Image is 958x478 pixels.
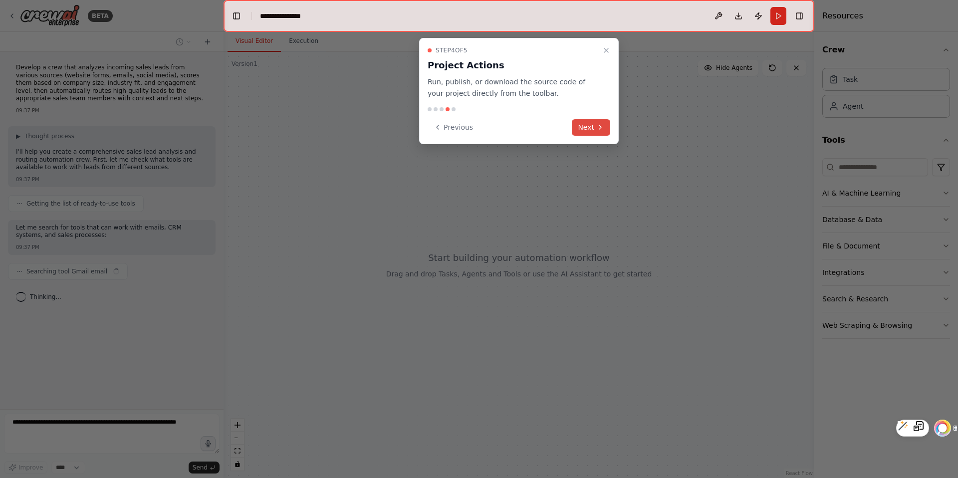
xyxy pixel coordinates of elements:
button: Previous [428,119,479,136]
button: Close walkthrough [600,44,612,56]
button: Next [572,119,610,136]
p: Run, publish, or download the source code of your project directly from the toolbar. [428,76,598,99]
span: Step 4 of 5 [436,46,468,54]
button: Hide left sidebar [230,9,243,23]
h3: Project Actions [428,58,598,72]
